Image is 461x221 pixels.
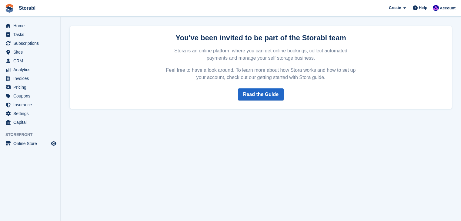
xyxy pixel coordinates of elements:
a: menu [3,39,57,48]
a: menu [3,109,57,118]
strong: You've been invited to be part of the Storabl team [175,34,346,42]
span: Insurance [13,101,50,109]
span: Sites [13,48,50,56]
span: Online Store [13,139,50,148]
a: Read the Guide [238,88,284,101]
a: menu [3,65,57,74]
span: Invoices [13,74,50,83]
a: menu [3,139,57,148]
a: menu [3,57,57,65]
span: Capital [13,118,50,127]
span: Pricing [13,83,50,91]
span: Subscriptions [13,39,50,48]
a: menu [3,48,57,56]
a: menu [3,83,57,91]
a: Preview store [50,140,57,147]
span: Settings [13,109,50,118]
span: Home [13,21,50,30]
a: menu [3,101,57,109]
a: menu [3,74,57,83]
a: menu [3,118,57,127]
span: Account [440,5,456,11]
a: menu [3,21,57,30]
p: Feel free to have a look around. To learn more about how Stora works and how to set up your accou... [165,67,357,81]
span: Analytics [13,65,50,74]
p: Stora is an online platform where you can get online bookings, collect automated payments and man... [165,47,357,62]
span: Tasks [13,30,50,39]
span: Create [389,5,401,11]
img: stora-icon-8386f47178a22dfd0bd8f6a31ec36ba5ce8667c1dd55bd0f319d3a0aa187defe.svg [5,4,14,13]
a: menu [3,92,57,100]
a: menu [3,30,57,39]
span: Coupons [13,92,50,100]
span: Help [419,5,427,11]
img: Bailey Hunt [433,5,439,11]
a: Storabl [16,3,38,13]
span: CRM [13,57,50,65]
span: Storefront [5,132,60,138]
